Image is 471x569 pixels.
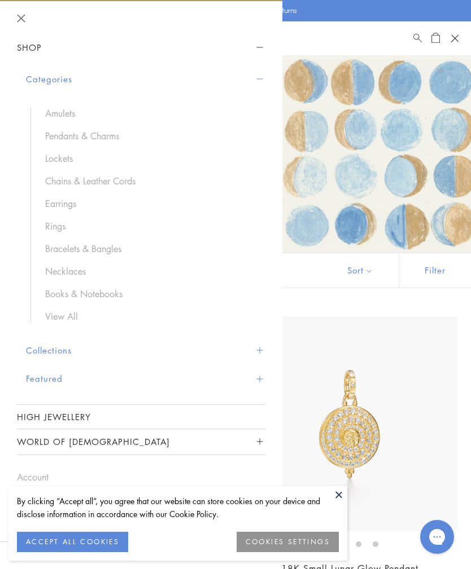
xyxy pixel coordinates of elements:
a: Books & Notebooks [45,288,254,300]
a: Account [17,471,265,483]
nav: Sidebar navigation [17,35,265,455]
button: Show sort by [322,253,399,288]
button: Featured [26,364,265,393]
div: By clicking “Accept all”, you agree that our website can store cookies on your device and disclos... [17,495,339,521]
a: Earrings [45,197,254,210]
button: Shop [17,35,265,60]
a: Open Shopping Bag [431,32,440,45]
a: Rings [45,220,254,232]
a: Lockets [45,152,254,165]
button: ACCEPT ALL COOKIES [17,532,128,552]
img: 18K Small Lunar Glow Pendant [242,316,457,531]
button: Collections [26,336,265,365]
a: View All [45,310,254,323]
a: Amulets [45,107,254,120]
button: Categories [26,65,265,94]
button: Show filters [399,253,471,288]
button: COOKIES SETTINGS [237,532,339,552]
button: Open navigation [446,30,463,47]
a: Bracelets & Bangles [45,242,254,255]
a: Necklaces [45,265,254,277]
button: World of [DEMOGRAPHIC_DATA] [17,429,265,455]
a: Search [413,32,422,45]
a: High Jewellery [17,405,265,429]
button: Close navigation [17,14,25,23]
a: Pendants & Charms [45,130,254,142]
a: Chains & Leather Cords [45,175,254,187]
iframe: Gorgias live chat messenger [415,516,460,558]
